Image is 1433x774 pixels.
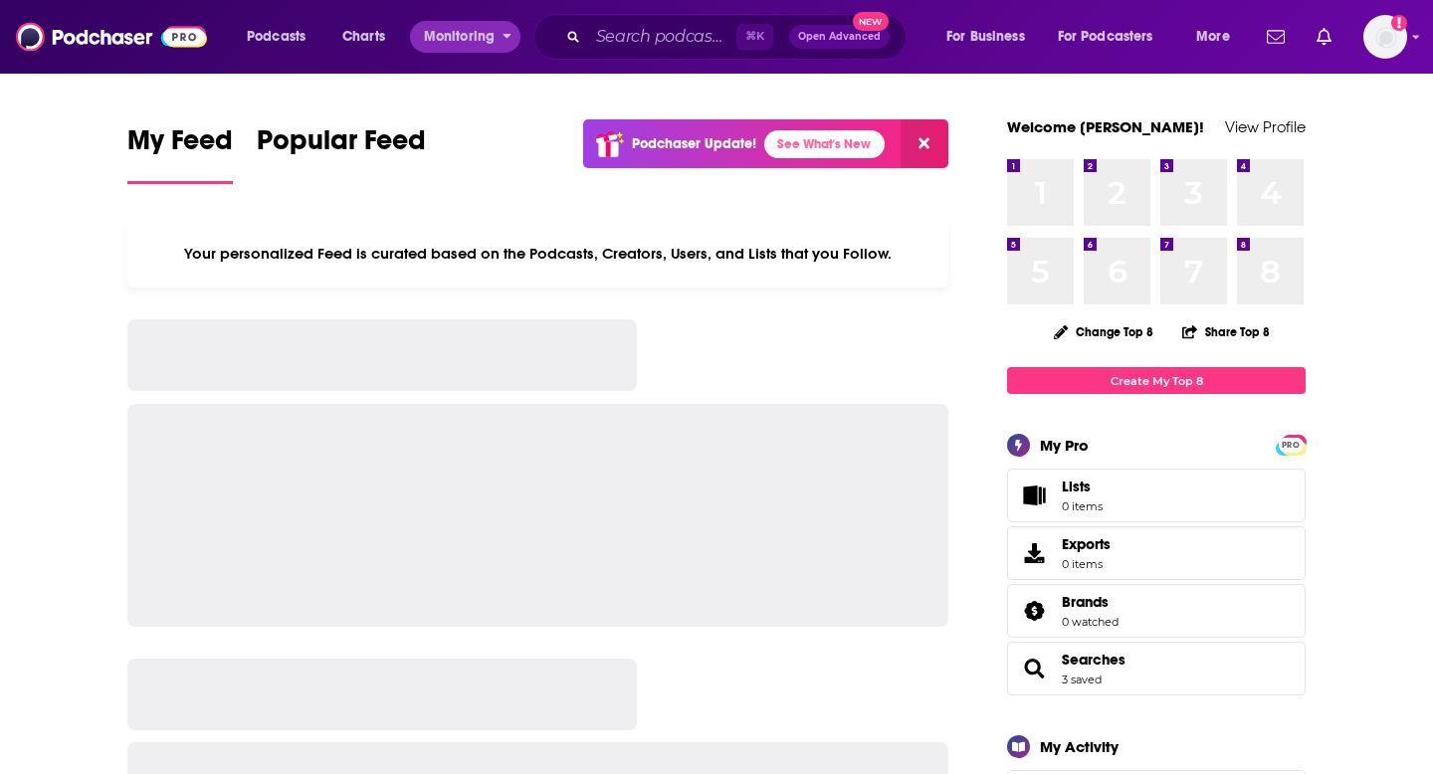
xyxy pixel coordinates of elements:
[16,18,207,56] img: Podchaser - Follow, Share and Rate Podcasts
[798,32,881,42] span: Open Advanced
[233,21,331,53] button: open menu
[1225,117,1306,136] a: View Profile
[1196,23,1230,51] span: More
[1062,478,1091,495] span: Lists
[1040,436,1089,455] div: My Pro
[1062,651,1126,669] a: Searches
[1062,615,1119,629] a: 0 watched
[1007,367,1306,394] a: Create My Top 8
[127,123,233,169] span: My Feed
[1007,642,1306,695] span: Searches
[1279,438,1303,453] span: PRO
[1045,21,1182,53] button: open menu
[1062,478,1103,495] span: Lists
[342,23,385,51] span: Charts
[257,123,426,169] span: Popular Feed
[1062,593,1119,611] a: Brands
[1062,557,1111,571] span: 0 items
[257,123,426,184] a: Popular Feed
[1363,15,1407,59] button: Show profile menu
[1007,469,1306,522] a: Lists
[424,23,495,51] span: Monitoring
[1042,319,1165,344] button: Change Top 8
[1007,526,1306,580] a: Exports
[1182,21,1255,53] button: open menu
[789,25,890,49] button: Open AdvancedNew
[1309,20,1339,54] a: Show notifications dropdown
[1259,20,1293,54] a: Show notifications dropdown
[1062,673,1102,686] a: 3 saved
[329,21,397,53] a: Charts
[410,21,520,53] button: open menu
[764,130,885,158] a: See What's New
[1279,437,1303,452] a: PRO
[1062,499,1103,513] span: 0 items
[932,21,1050,53] button: open menu
[1062,535,1111,553] span: Exports
[1007,584,1306,638] span: Brands
[1007,117,1204,136] a: Welcome [PERSON_NAME]!
[588,21,736,53] input: Search podcasts, credits, & more...
[1062,593,1109,611] span: Brands
[1040,737,1119,756] div: My Activity
[1058,23,1153,51] span: For Podcasters
[1014,655,1054,682] a: Searches
[247,23,306,51] span: Podcasts
[1363,15,1407,59] img: User Profile
[127,220,948,288] div: Your personalized Feed is curated based on the Podcasts, Creators, Users, and Lists that you Follow.
[736,24,773,50] span: ⌘ K
[853,12,889,31] span: New
[127,123,233,184] a: My Feed
[632,135,756,152] p: Podchaser Update!
[1391,15,1407,31] svg: Add a profile image
[1363,15,1407,59] span: Logged in as jhutchinson
[552,14,925,60] div: Search podcasts, credits, & more...
[946,23,1025,51] span: For Business
[1014,597,1054,625] a: Brands
[1181,312,1271,351] button: Share Top 8
[1014,482,1054,509] span: Lists
[1014,539,1054,567] span: Exports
